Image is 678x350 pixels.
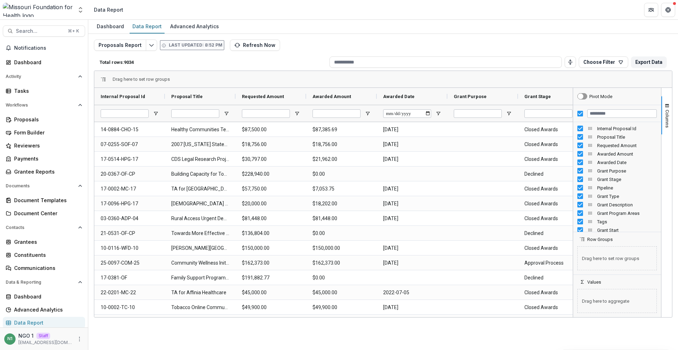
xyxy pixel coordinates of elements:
button: Open Filter Menu [365,111,370,116]
span: 10-0116-WFD-10 [101,241,159,255]
a: Data Report [3,317,85,328]
span: $30,797.00 [242,152,300,167]
span: [DATE] [383,152,441,167]
a: Advanced Analytics [3,304,85,315]
div: Data Report [94,6,123,13]
input: Filter Columns Input [587,109,657,118]
span: Closed Awards [524,122,582,137]
span: Closed Awards [524,241,582,255]
span: Healthy Communities Technical Assistance [171,122,229,137]
span: 03-0360-ADP-04 [101,211,159,226]
button: Search... [3,25,85,37]
span: $18,202.00 [313,197,370,211]
span: [DATE] [383,241,441,255]
span: [DATE] [383,300,441,315]
span: Drag here to aggregate [577,289,657,313]
input: Proposal Title Filter Input [171,109,219,118]
button: Get Help [661,3,675,17]
a: Communications [3,262,85,274]
span: Grant Description [597,202,657,207]
a: Reviewers [3,140,85,151]
div: Requested Amount Column [573,141,661,150]
a: Proposals [3,114,85,125]
span: Building Capacity for Tobacco Inequities in [US_STATE]'s African American, Rural, and [MEDICAL_DA... [171,167,229,181]
span: Awarded Date [597,160,657,165]
input: Internal Proposal Id Filter Input [101,109,149,118]
span: [DATE] [383,211,441,226]
span: [DATE] [383,197,441,211]
span: Declined [524,167,582,181]
span: Contacts [6,225,75,230]
div: Tags Column [573,217,661,226]
a: Data Report [130,20,165,34]
span: $45,000.00 [242,285,300,300]
div: Pivot Mode [589,94,612,99]
p: Last updated: 8:52 PM [169,42,222,48]
span: [DATE] [383,256,441,270]
button: Open Filter Menu [435,111,441,116]
span: 07-0255-SOF-07 [101,137,159,152]
a: Payments [3,153,85,164]
div: Advanced Analytics [167,21,222,31]
a: Document Templates [3,194,85,206]
img: Missouri Foundation for Health logo [3,3,73,17]
span: 21-0531-OF-CP [101,226,159,241]
span: Internal Proposal Id [597,126,657,131]
div: Dashboard [14,59,79,66]
a: Dashboard [94,20,127,34]
span: Closed Awards [524,285,582,300]
span: CDS Legal Research Project [171,152,229,167]
a: Grantee Reports [3,166,85,177]
span: Declined [524,271,582,285]
span: Tobacco Online Communications [171,300,229,315]
span: Awarded Amount [597,151,657,157]
div: Grantee Reports [14,168,79,175]
div: Data Report [14,319,79,326]
div: Tasks [14,87,79,95]
span: Awarded Date [383,94,415,99]
div: Pipeline Column [573,183,661,192]
p: NGO 1 [18,332,34,339]
a: Tasks [3,85,85,97]
span: Tags [597,219,657,224]
span: $162,373.00 [242,256,300,270]
div: Data Report [130,21,165,31]
div: Row Groups [573,242,661,274]
span: Community Wellness Initiative [171,256,229,270]
button: Open Filter Menu [294,111,300,116]
button: Open Documents [3,180,85,192]
span: Rural Access Urgent Dental Care [171,211,229,226]
span: $191,882.77 [242,271,300,285]
p: Total rows: 9034 [100,60,327,65]
div: Dashboard [14,293,79,300]
button: Edit selected report [146,40,157,51]
span: Proposal Title [171,94,203,99]
span: $136,804.00 [242,226,300,241]
button: Open Contacts [3,222,85,233]
span: Activity [6,74,75,79]
span: Grant Purpose [454,94,487,99]
button: Open Data & Reporting [3,277,85,288]
span: [DATE] [383,182,441,196]
div: Grant Start Column [573,226,661,234]
span: $81,448.00 [313,211,370,226]
nav: breadcrumb [91,5,126,15]
div: Grant Stage Column [573,175,661,183]
button: Notifications [3,42,85,54]
span: Grant Stage [597,177,657,182]
span: 10-0002-TC-10 [101,300,159,315]
button: Export Data [631,56,667,68]
div: Dashboard [94,21,127,31]
span: Row Groups [587,237,613,242]
div: Grant Purpose Column [573,167,661,175]
button: Choose Filter [579,56,628,68]
button: Open Activity [3,71,85,82]
button: Proposals Report [94,40,146,51]
a: Dashboard [3,56,85,68]
div: Values [573,285,661,317]
span: $49,900.00 [313,300,370,315]
span: $162,373.00 [313,256,370,270]
span: 17-0002-MC-17 [101,182,159,196]
button: Open Filter Menu [506,111,512,116]
div: Payments [14,155,79,162]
